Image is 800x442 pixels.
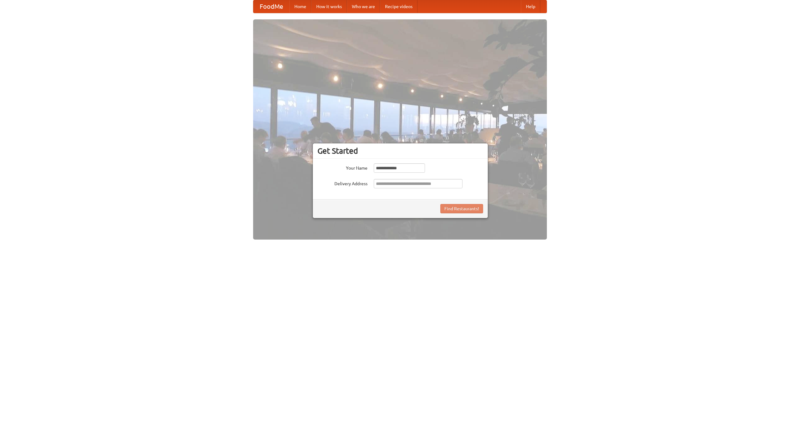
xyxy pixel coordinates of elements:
a: Who we are [347,0,380,13]
a: How it works [311,0,347,13]
label: Your Name [317,163,367,171]
a: Help [521,0,540,13]
a: Recipe videos [380,0,417,13]
h3: Get Started [317,146,483,156]
button: Find Restaurants! [440,204,483,213]
a: Home [289,0,311,13]
a: FoodMe [253,0,289,13]
label: Delivery Address [317,179,367,187]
